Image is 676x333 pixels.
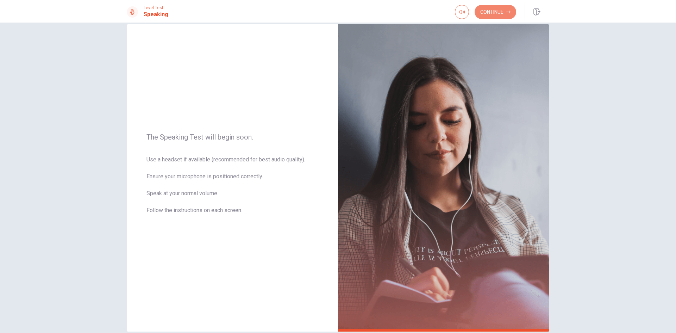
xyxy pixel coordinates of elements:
span: Use a headset if available (recommended for best audio quality). Ensure your microphone is positi... [146,155,318,223]
button: Continue [475,5,516,19]
img: speaking intro [338,24,549,332]
span: The Speaking Test will begin soon. [146,133,318,141]
h1: Speaking [144,10,168,19]
span: Level Test [144,5,168,10]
